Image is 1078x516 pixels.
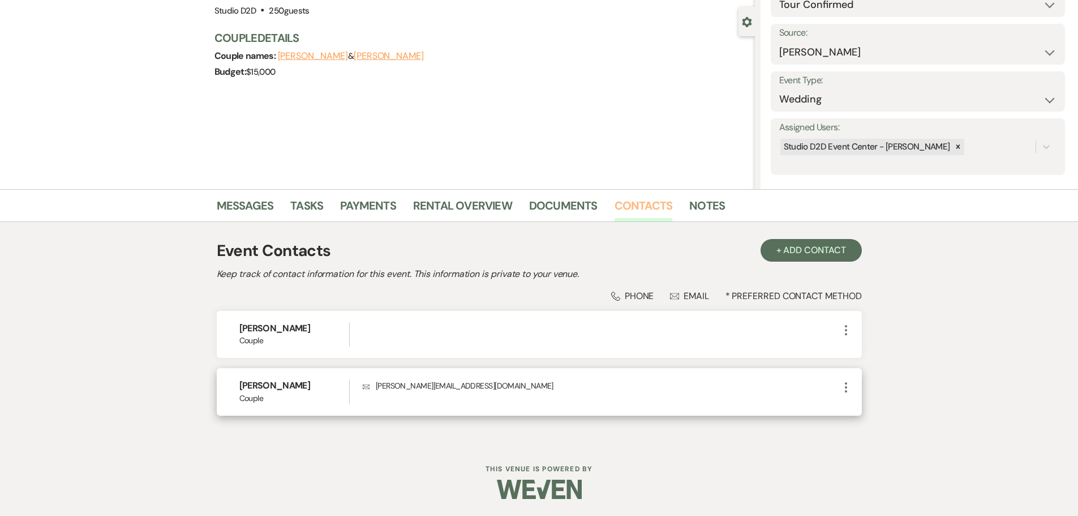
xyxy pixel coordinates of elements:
[340,197,396,221] a: Payments
[689,197,725,221] a: Notes
[779,25,1056,41] label: Source:
[217,197,274,221] a: Messages
[497,470,582,509] img: Weven Logo
[239,379,350,392] h6: [PERSON_NAME]
[363,379,839,392] p: [PERSON_NAME][EMAIL_ADDRESS][DOMAIN_NAME]
[354,52,424,61] button: [PERSON_NAME]
[239,322,350,335] h6: [PERSON_NAME]
[670,290,709,302] div: Email
[214,50,278,62] span: Couple names:
[529,197,598,221] a: Documents
[780,139,952,155] div: Studio D2D Event Center - [PERSON_NAME]
[779,120,1056,136] label: Assigned Users:
[239,393,350,404] span: Couple
[214,66,247,78] span: Budget:
[239,335,350,347] span: Couple
[214,30,744,46] h3: Couple Details
[246,66,276,78] span: $15,000
[217,290,862,302] div: * Preferred Contact Method
[214,5,256,16] span: Studio D2D
[779,73,1056,89] label: Event Type:
[615,197,673,221] a: Contacts
[290,197,323,221] a: Tasks
[217,267,862,281] h2: Keep track of contact information for this event. This information is private to your venue.
[278,50,424,62] span: &
[761,239,862,262] button: + Add Contact
[217,239,331,263] h1: Event Contacts
[278,52,348,61] button: [PERSON_NAME]
[611,290,654,302] div: Phone
[742,16,752,27] button: Close lead details
[269,5,309,16] span: 250 guests
[413,197,512,221] a: Rental Overview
